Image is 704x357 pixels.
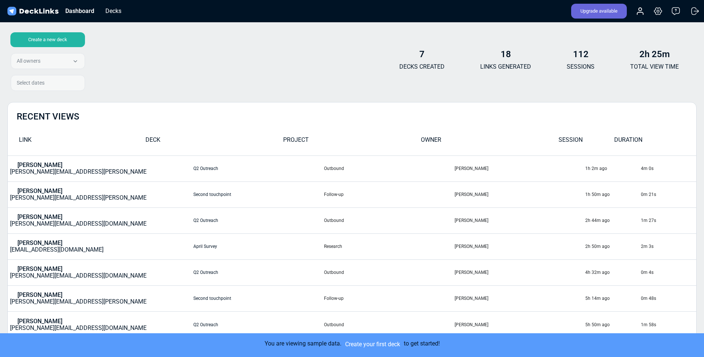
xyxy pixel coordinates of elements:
[501,49,511,59] b: 18
[421,135,559,148] div: OWNER
[639,49,670,59] b: 2h 25m
[641,191,696,198] div: 0m 21s
[324,155,454,181] td: Outbound
[559,135,614,148] div: SESSION
[6,6,60,17] img: DeckLinks
[641,217,696,224] div: 1m 27s
[324,207,454,233] td: Outbound
[399,62,445,71] p: DECKS CREATED
[10,32,85,47] div: Create a new deck
[324,233,454,259] td: Research
[571,4,627,19] div: Upgrade available
[265,339,341,348] p: You are viewing sample data.
[454,259,585,285] td: [PERSON_NAME]
[419,49,425,59] b: 7
[480,62,531,71] p: LINKS GENERATED
[454,285,585,311] td: [PERSON_NAME]
[585,321,640,328] div: 5h 50m ago
[585,191,640,198] div: 1h 50m ago
[341,340,404,349] a: Create your first deck
[585,243,640,250] div: 2h 50m ago
[573,49,589,59] b: 112
[324,181,454,207] td: Follow-up
[145,135,283,148] div: DECK
[585,295,640,302] div: 5h 14m ago
[324,259,454,285] td: Outbound
[324,285,454,311] td: Follow-up
[102,6,125,16] div: Decks
[630,62,679,71] p: TOTAL VIEW TIME
[641,243,696,250] div: 2m 3s
[17,111,79,122] h2: RECENT VIEWS
[567,62,595,71] p: SESSIONS
[641,269,696,276] div: 0m 4s
[404,339,440,348] p: to get started!
[8,135,145,148] div: LINK
[62,6,98,16] div: Dashboard
[454,181,585,207] td: [PERSON_NAME]
[454,233,585,259] td: [PERSON_NAME]
[585,217,640,224] div: 2h 44m ago
[585,165,640,172] div: 1h 2m ago
[454,311,585,337] td: [PERSON_NAME]
[641,295,696,302] div: 0m 48s
[585,269,640,276] div: 4h 32m ago
[324,311,454,337] td: Outbound
[283,135,421,148] div: PROJECT
[614,135,670,148] div: DURATION
[454,207,585,233] td: [PERSON_NAME]
[641,165,696,172] div: 4m 0s
[454,155,585,181] td: [PERSON_NAME]
[641,321,696,328] div: 1m 58s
